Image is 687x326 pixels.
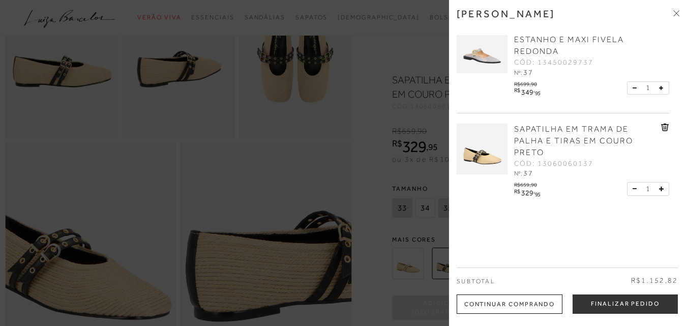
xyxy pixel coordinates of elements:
[514,179,542,188] div: R$659,90
[514,124,659,159] a: SAPATILHA EM TRAMA DE PALHA E TIRAS EM COURO PRETO
[514,170,522,177] span: Nº:
[457,278,495,285] span: Subtotal
[457,294,562,314] div: Continuar Comprando
[533,87,541,93] i: ,
[646,184,650,194] span: 1
[514,57,593,68] span: CÓD: 13450029737
[514,23,659,56] span: MULE EM COURO CROCO CINZA ESTANHO E MAXI FIVELA REDONDA
[457,22,507,73] img: MULE EM COURO CROCO CINZA ESTANHO E MAXI FIVELA REDONDA
[521,189,533,197] span: 329
[573,294,678,314] button: Finalizar Pedido
[514,22,659,57] a: MULE EM COURO CROCO CINZA ESTANHO E MAXI FIVELA REDONDA
[514,189,520,194] i: R$
[631,276,678,286] span: R$1.152,82
[523,68,533,76] span: 37
[514,87,520,93] i: R$
[646,82,650,93] span: 1
[535,191,541,197] span: 95
[457,124,507,174] img: SAPATILHA EM TRAMA DE PALHA E TIRAS EM COURO PRETO
[457,8,555,20] h3: [PERSON_NAME]
[514,159,593,169] span: CÓD: 13060060137
[521,88,533,96] span: 349
[533,189,541,194] i: ,
[535,90,541,96] span: 95
[514,69,522,76] span: Nº:
[523,169,533,177] span: 37
[514,125,633,157] span: SAPATILHA EM TRAMA DE PALHA E TIRAS EM COURO PRETO
[514,78,542,87] div: R$699,90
